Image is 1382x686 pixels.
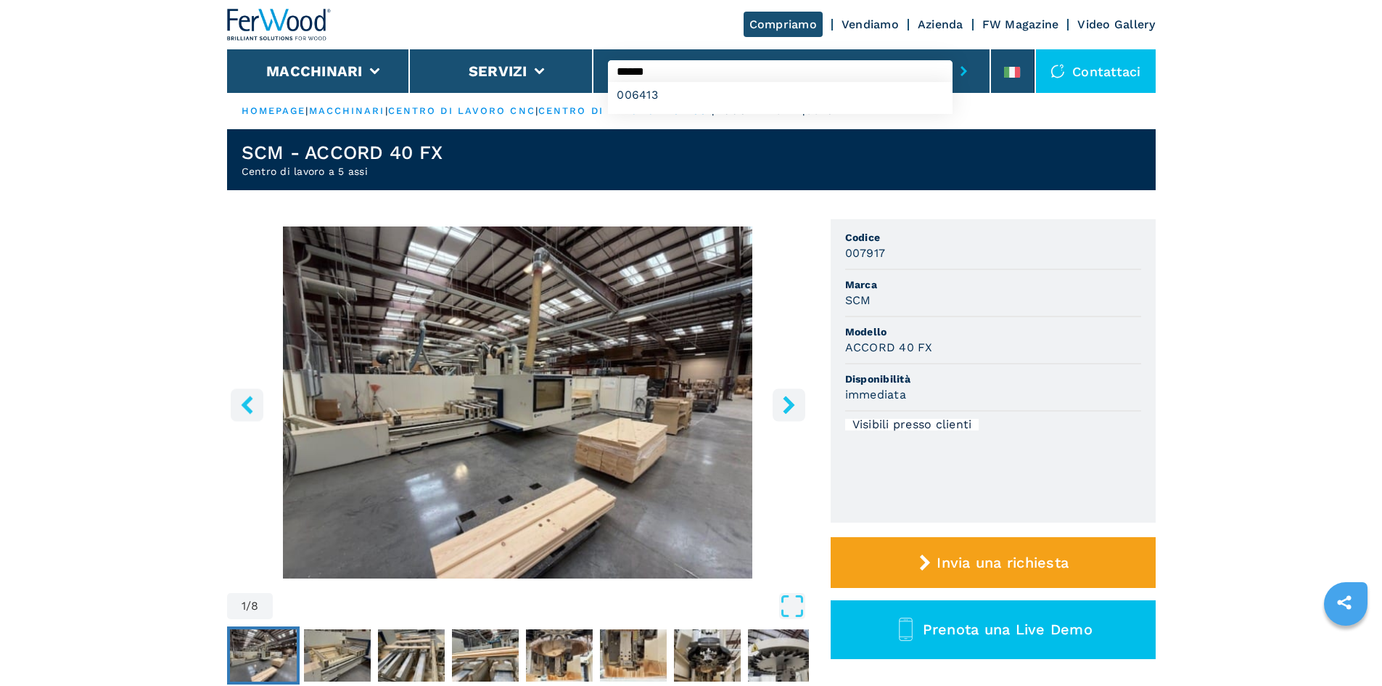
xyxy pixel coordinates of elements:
img: Ferwood [227,9,332,41]
a: Vendiamo [842,17,899,31]
button: Invia una richiesta [831,537,1156,588]
img: 45c5d597b6357c1a6b0d5c6e80993391 [526,629,593,682]
a: macchinari [309,105,385,116]
button: Go to Slide 6 [597,626,670,685]
img: c2336279eb4bf731605cf0176b012710 [452,629,519,682]
h3: SCM [845,292,871,309]
span: | [305,105,308,116]
div: Contattaci [1036,49,1156,93]
h3: ACCORD 40 FX [845,339,933,356]
a: FW Magazine [982,17,1059,31]
button: Macchinari [266,62,363,80]
button: right-button [773,388,805,421]
span: Disponibilità [845,372,1141,386]
span: Marca [845,277,1141,292]
button: submit-button [953,54,975,88]
img: Centro di lavoro a 5 assi SCM ACCORD 40 FX [227,226,809,579]
span: Codice [845,230,1141,245]
span: Modello [845,324,1141,339]
button: Go to Slide 8 [745,626,818,685]
button: Open Fullscreen [276,593,805,619]
button: left-button [231,388,263,421]
a: HOMEPAGE [242,105,306,116]
button: Go to Slide 4 [449,626,522,685]
h2: Centro di lavoro a 5 assi [242,164,443,179]
div: Visibili presso clienti [845,419,979,430]
span: 1 [242,600,246,612]
img: b3dee79871a118991725be5a52cb3d2f [748,629,815,682]
div: Go to Slide 1 [227,226,809,579]
span: Invia una richiesta [937,554,1069,571]
a: centro di lavoro cnc [388,105,535,116]
button: Prenota una Live Demo [831,600,1156,659]
span: | [385,105,388,116]
button: Go to Slide 5 [523,626,596,685]
img: fcacb72998108033f5dab8d345a3f436 [304,629,371,682]
img: acd1fe4534b4b36021a8e54e605d33a1 [674,629,741,682]
a: Video Gallery [1077,17,1155,31]
button: Go to Slide 1 [227,626,300,685]
a: centro di lavoro a 5 assi [538,105,712,116]
img: e6bacd298331fff8797faf5aa5f419c8 [600,629,667,682]
h1: SCM - ACCORD 40 FX [242,141,443,164]
button: Go to Slide 2 [301,626,374,685]
span: / [246,600,251,612]
img: 63d685a9d2d5d4111efd905005156a3e [230,629,297,682]
span: Prenota una Live Demo [923,621,1093,638]
nav: Thumbnail Navigation [227,626,809,685]
h3: immediata [845,386,906,403]
button: Servizi [469,62,527,80]
div: 006413 [608,82,953,108]
img: 2790fce1fcaac83f0907c72c5bb5c0a3 [378,629,445,682]
a: Azienda [918,17,963,31]
span: 8 [251,600,258,612]
button: Go to Slide 7 [671,626,744,685]
a: sharethis [1326,584,1362,621]
button: Go to Slide 3 [375,626,448,685]
iframe: Chat [1320,621,1371,675]
span: | [535,105,538,116]
img: Contattaci [1050,64,1065,78]
a: Compriamo [744,12,823,37]
h3: 007917 [845,245,886,261]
